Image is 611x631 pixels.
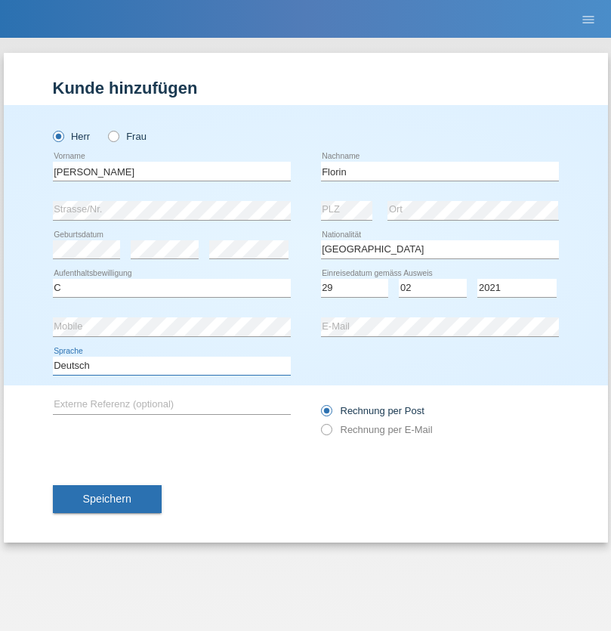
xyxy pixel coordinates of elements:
input: Frau [108,131,118,141]
i: menu [581,12,596,27]
a: menu [573,14,603,23]
h1: Kunde hinzufügen [53,79,559,97]
label: Rechnung per E-Mail [321,424,433,435]
label: Rechnung per Post [321,405,424,416]
input: Rechnung per E-Mail [321,424,331,443]
label: Herr [53,131,91,142]
span: Speichern [83,493,131,505]
label: Frau [108,131,147,142]
input: Rechnung per Post [321,405,331,424]
button: Speichern [53,485,162,514]
input: Herr [53,131,63,141]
